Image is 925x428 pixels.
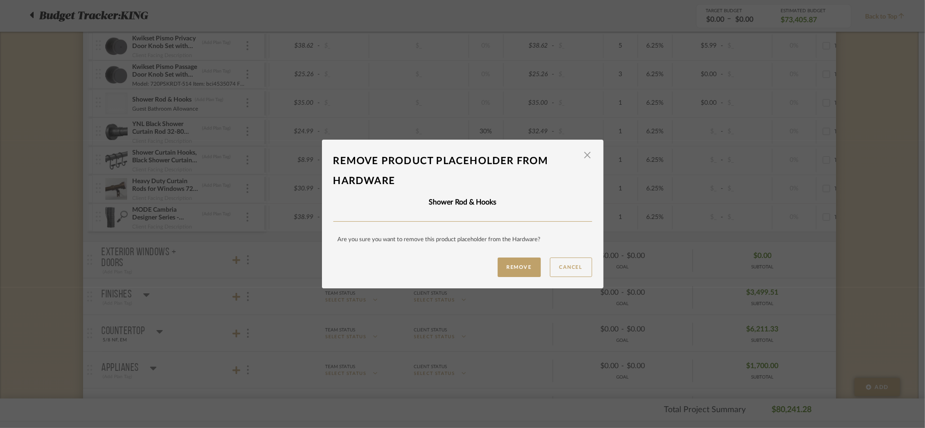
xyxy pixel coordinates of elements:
[579,146,597,165] button: Close
[498,258,541,277] button: Remove
[333,235,592,244] div: Are you sure you want to remove this product placeholder from the Hardware ?
[333,151,592,191] div: Remove product placeholder From Hardware
[429,199,496,206] b: Shower Rod & Hooks
[550,258,592,277] button: Cancel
